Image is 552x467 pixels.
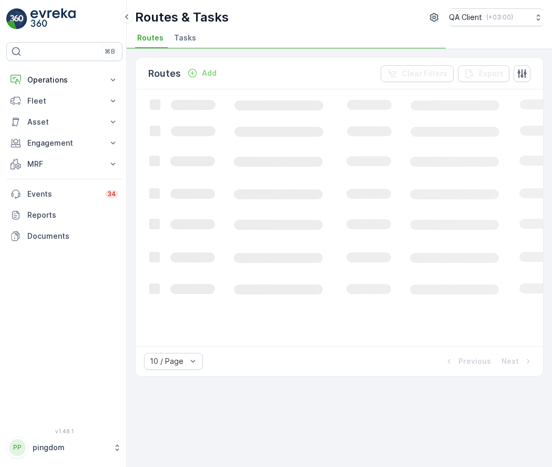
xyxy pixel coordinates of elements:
[107,190,116,198] p: 34
[135,9,229,26] p: Routes & Tasks
[479,68,503,79] p: Export
[148,66,181,81] p: Routes
[27,117,101,127] p: Asset
[449,8,544,26] button: QA Client(+03:00)
[6,436,122,459] button: PPpingdom
[27,210,118,220] p: Reports
[458,65,509,82] button: Export
[402,68,447,79] p: Clear Filters
[6,111,122,133] button: Asset
[6,154,122,175] button: MRF
[500,355,535,368] button: Next
[30,8,76,29] img: logo_light-DOdMpM7g.png
[6,226,122,247] a: Documents
[6,184,122,205] a: Events34
[27,189,99,199] p: Events
[443,355,492,368] button: Previous
[6,205,122,226] a: Reports
[137,33,163,43] span: Routes
[6,133,122,154] button: Engagement
[27,96,101,106] p: Fleet
[502,356,519,367] p: Next
[27,159,101,169] p: MRF
[202,68,217,78] p: Add
[458,356,491,367] p: Previous
[183,67,221,79] button: Add
[6,90,122,111] button: Fleet
[6,428,122,434] span: v 1.48.1
[381,65,454,82] button: Clear Filters
[27,138,101,148] p: Engagement
[6,8,27,29] img: logo
[449,12,482,23] p: QA Client
[33,442,108,453] p: pingdom
[9,439,26,456] div: PP
[174,33,196,43] span: Tasks
[105,47,115,56] p: ⌘B
[27,231,118,241] p: Documents
[486,13,513,22] p: ( +03:00 )
[27,75,101,85] p: Operations
[6,69,122,90] button: Operations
